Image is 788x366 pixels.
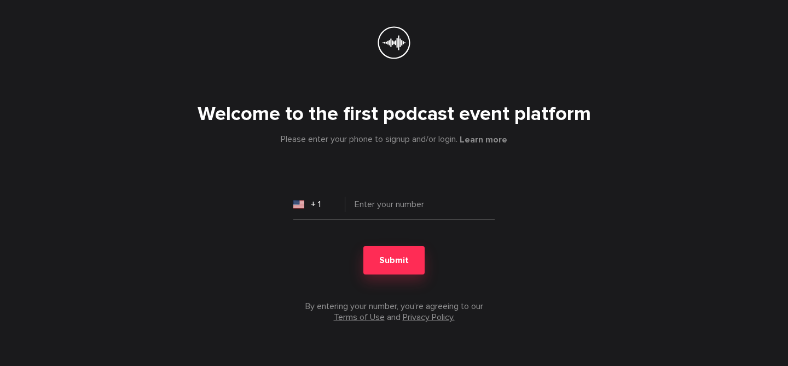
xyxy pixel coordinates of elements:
input: Enter your number [293,198,495,220]
button: Learn more [460,134,507,145]
footer: By entering your number, you’re agreeing to our and [293,301,495,323]
button: Submit [363,246,425,274]
span: Submit [379,255,409,266]
div: Please enter your phone to signup and/or login. [57,134,731,145]
h1: Welcome to the first podcast event platform [57,103,731,125]
a: Terms of Use [334,312,385,323]
a: Privacy Policy. [403,312,455,323]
